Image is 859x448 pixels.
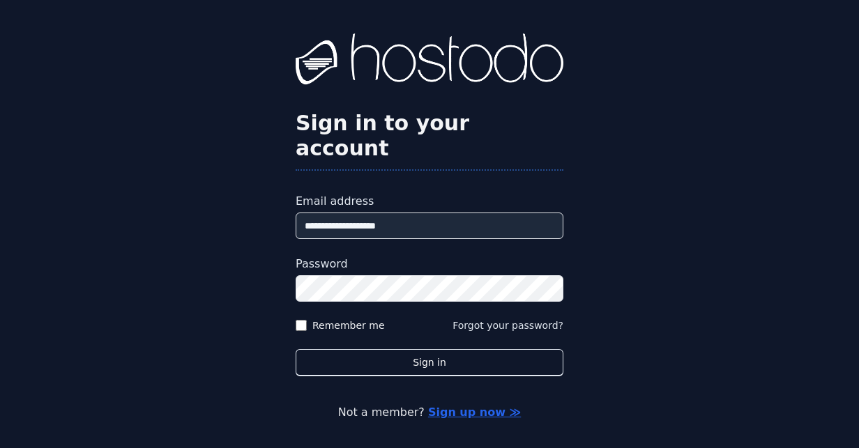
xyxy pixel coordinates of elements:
img: Hostodo [296,33,563,89]
label: Password [296,256,563,272]
label: Email address [296,193,563,210]
label: Remember me [312,318,385,332]
button: Forgot your password? [453,318,563,332]
a: Sign up now ≫ [428,405,521,419]
p: Not a member? [56,404,803,421]
h2: Sign in to your account [296,111,563,161]
button: Sign in [296,349,563,376]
